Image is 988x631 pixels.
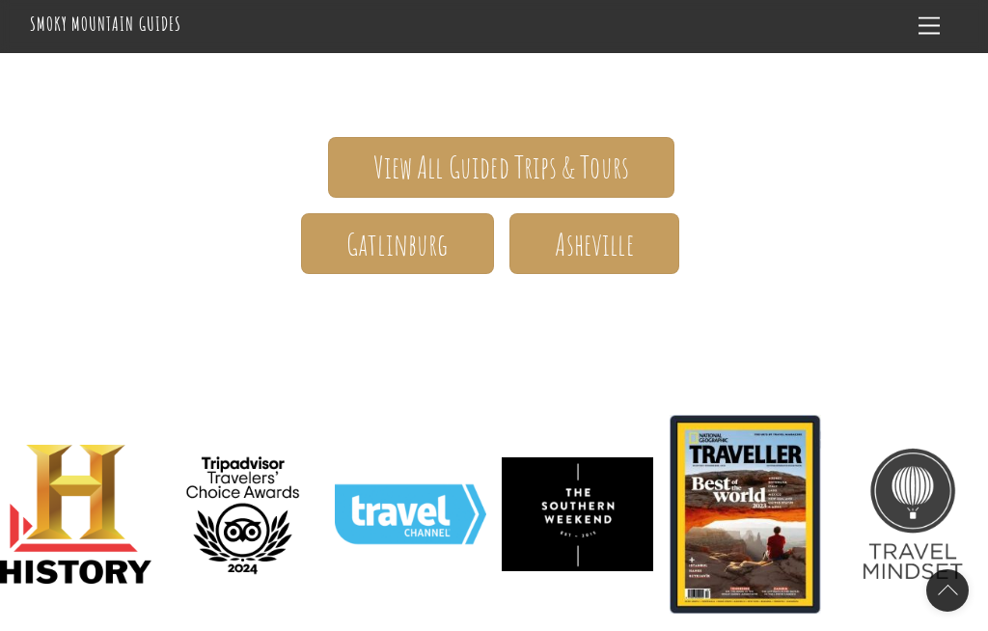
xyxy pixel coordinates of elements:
[502,457,653,571] img: ece09f7c36744c8fa1a1437cfc0e485a-hd
[30,305,959,349] h1: Your adventure starts here.
[910,8,948,45] a: Menu
[328,137,674,198] a: View All Guided Trips & Tours
[30,12,181,36] a: Smoky Mountain Guides
[301,213,494,274] a: Gatlinburg
[837,438,988,590] img: Travel+Mindset
[509,213,679,274] a: Asheville
[373,157,629,178] span: View All Guided Trips & Tours
[167,430,318,597] img: TC_transparent_BF Logo_L_2024_RGB
[670,415,821,614] img: ezgif.com-gif-maker (11)
[346,234,449,255] span: Gatlinburg
[335,457,486,571] img: Travel_Channel
[555,234,633,255] span: Asheville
